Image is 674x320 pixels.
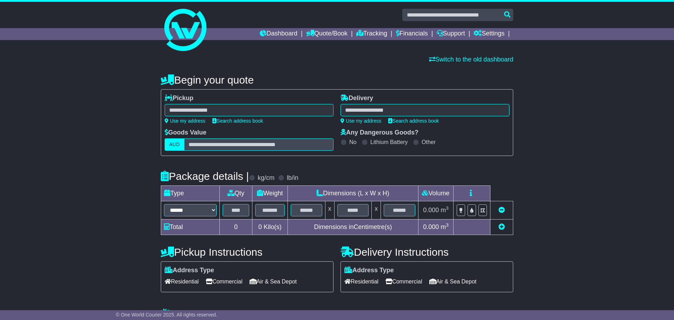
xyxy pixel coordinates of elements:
label: Any Dangerous Goods? [341,129,418,137]
td: x [325,201,334,220]
sup: 3 [446,205,449,211]
a: Dashboard [260,28,297,40]
h4: Delivery Instructions [341,246,513,258]
span: m [441,207,449,214]
td: Weight [252,186,288,201]
label: Delivery [341,94,373,102]
a: Tracking [356,28,387,40]
label: Lithium Battery [370,139,408,145]
span: Air & Sea Depot [429,276,477,287]
span: Residential [165,276,199,287]
a: Use my address [341,118,381,124]
sup: 3 [446,222,449,228]
span: © One World Courier 2025. All rights reserved. [116,312,217,318]
label: kg/cm [258,174,275,182]
span: 0.000 [423,207,439,214]
td: Total [161,220,220,235]
td: Kilo(s) [252,220,288,235]
span: 0.000 [423,223,439,230]
span: Residential [344,276,378,287]
label: Address Type [344,267,394,274]
span: Commercial [385,276,422,287]
a: Support [437,28,465,40]
span: Commercial [206,276,242,287]
label: lb/in [287,174,298,182]
label: Pickup [165,94,193,102]
h4: Begin your quote [161,74,513,86]
span: Air & Sea Depot [250,276,297,287]
a: Search address book [388,118,439,124]
a: Search address book [212,118,263,124]
td: Volume [418,186,453,201]
td: Type [161,186,220,201]
h4: Pickup Instructions [161,246,333,258]
td: Dimensions (L x W x H) [288,186,418,201]
label: No [349,139,356,145]
label: Goods Value [165,129,206,137]
a: Add new item [498,223,505,230]
td: Dimensions in Centimetre(s) [288,220,418,235]
label: Other [422,139,436,145]
td: x [372,201,381,220]
span: 0 [258,223,262,230]
h4: Warranty & Insurance [161,308,513,320]
td: 0 [220,220,252,235]
label: Address Type [165,267,214,274]
a: Remove this item [498,207,505,214]
a: Settings [474,28,504,40]
a: Use my address [165,118,205,124]
a: Switch to the old dashboard [429,56,513,63]
span: m [441,223,449,230]
h4: Package details | [161,170,249,182]
td: Qty [220,186,252,201]
a: Financials [396,28,428,40]
label: AUD [165,138,184,151]
a: Quote/Book [306,28,348,40]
